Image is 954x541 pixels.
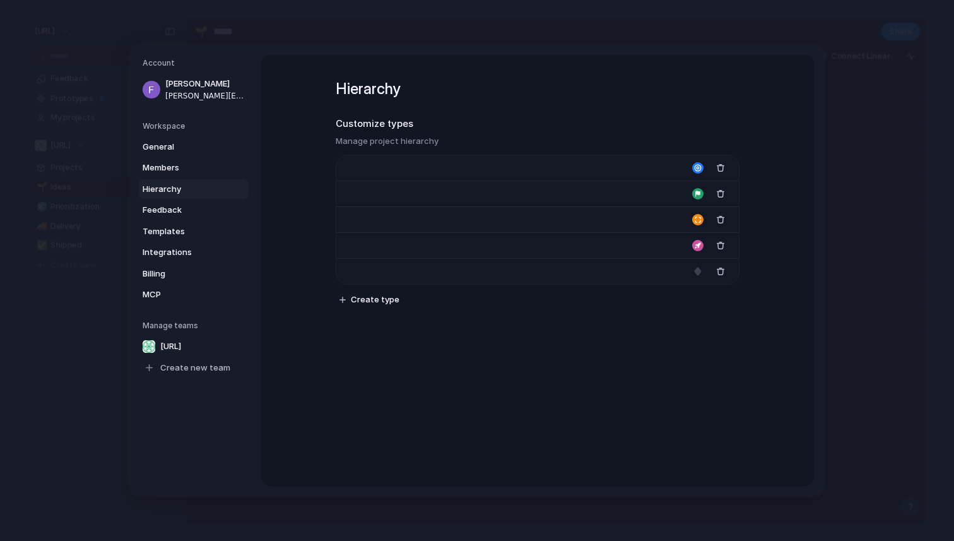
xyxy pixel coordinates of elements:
a: [PERSON_NAME][PERSON_NAME][EMAIL_ADDRESS] [139,74,249,105]
a: Integrations [139,242,249,263]
span: [PERSON_NAME] [165,78,246,90]
span: Integrations [143,246,223,259]
span: Members [143,162,223,174]
h3: Manage project hierarchy [336,135,739,148]
span: Templates [143,225,223,238]
a: MCP [139,285,249,305]
a: Templates [139,222,249,242]
a: Members [139,158,249,178]
span: Create new team [160,362,230,374]
span: MCP [143,288,223,301]
a: General [139,137,249,157]
h5: Account [143,57,249,69]
span: General [143,141,223,153]
span: Hierarchy [143,183,223,196]
span: [PERSON_NAME][EMAIL_ADDRESS] [165,90,246,102]
span: Create type [351,294,399,306]
h2: Customize types [336,117,739,131]
a: Create new team [139,358,249,378]
span: Feedback [143,204,223,217]
h1: Hierarchy [336,78,739,100]
a: Hierarchy [139,179,249,199]
h5: Manage teams [143,320,249,331]
span: Billing [143,268,223,280]
a: Billing [139,264,249,284]
h5: Workspace [143,121,249,132]
a: [URL] [139,336,249,357]
a: Feedback [139,200,249,220]
span: [URL] [160,340,181,353]
button: Create type [334,291,404,309]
